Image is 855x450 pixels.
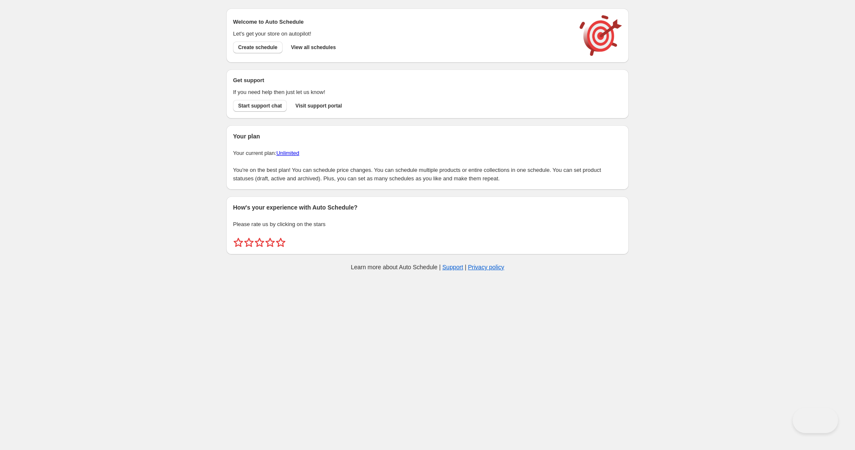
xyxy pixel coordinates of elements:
h2: Welcome to Auto Schedule [233,18,571,26]
span: Create schedule [238,44,278,51]
p: Let's get your store on autopilot! [233,30,571,38]
p: If you need help then just let us know! [233,88,571,97]
h2: Get support [233,76,571,85]
a: Visit support portal [290,100,347,112]
p: Learn more about Auto Schedule | | [351,263,504,271]
button: Create schedule [233,41,283,53]
button: View all schedules [286,41,341,53]
p: You're on the best plan! You can schedule price changes. You can schedule multiple products or en... [233,166,622,183]
h2: Your plan [233,132,622,141]
span: Visit support portal [295,102,342,109]
a: Privacy policy [468,264,505,271]
p: Please rate us by clicking on the stars [233,220,622,229]
h2: How's your experience with Auto Schedule? [233,203,622,212]
p: Your current plan: [233,149,622,157]
span: View all schedules [291,44,336,51]
a: Support [442,264,463,271]
iframe: Help Scout Beacon - Open [793,408,838,433]
a: Start support chat [233,100,287,112]
span: Start support chat [238,102,282,109]
a: Unlimited [276,150,299,156]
